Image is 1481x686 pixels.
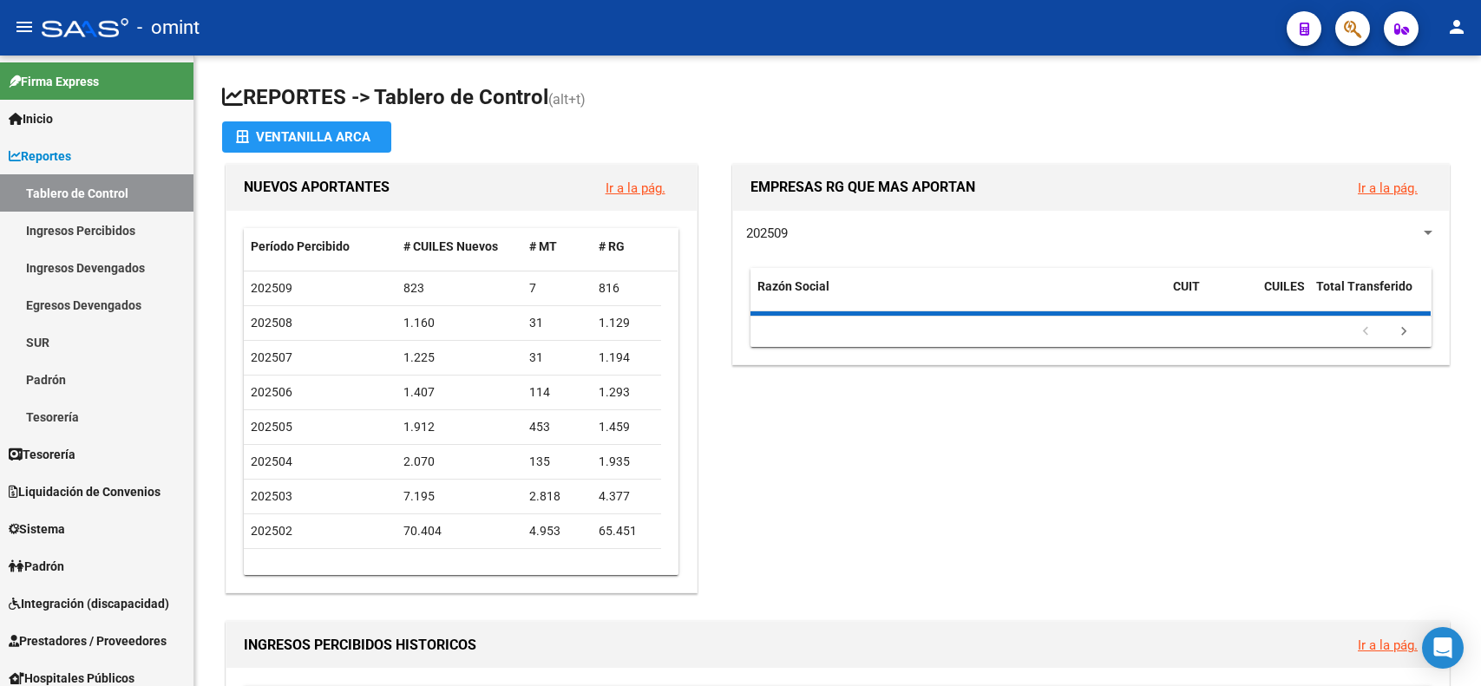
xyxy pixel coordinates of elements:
span: Padrón [9,557,64,576]
div: 31 [529,348,585,368]
datatable-header-cell: Razón Social [750,268,1166,325]
div: 1.407 [403,382,516,402]
button: Ir a la pág. [1344,172,1432,204]
span: Total Transferido [1316,279,1412,293]
div: 114 [529,382,585,402]
span: 202509 [251,281,292,295]
span: EMPRESAS RG QUE MAS APORTAN [750,179,975,195]
a: Ir a la pág. [606,180,665,196]
span: CUIT [1173,279,1200,293]
button: Ventanilla ARCA [222,121,391,153]
span: Período Percibido [251,239,350,253]
datatable-header-cell: Total Transferido [1309,268,1431,325]
mat-icon: menu [14,16,35,37]
span: INGRESOS PERCIBIDOS HISTORICOS [244,637,476,653]
datatable-header-cell: CUIT [1166,268,1257,325]
span: 202509 [746,225,788,241]
span: Inicio [9,109,53,128]
div: 4.953 [529,521,585,541]
div: 135 [529,452,585,472]
span: # MT [529,239,557,253]
div: 1.459 [599,417,654,437]
div: 7 [529,278,585,298]
div: 31 [529,313,585,333]
a: go to previous page [1349,323,1382,342]
div: 7.195 [403,487,516,506]
div: 1.935 [599,452,654,472]
span: Integración (discapacidad) [9,594,169,613]
span: # CUILES Nuevos [403,239,498,253]
span: - omint [137,9,200,47]
span: Reportes [9,147,71,166]
div: 823 [403,278,516,298]
span: # RG [599,239,625,253]
mat-icon: person [1446,16,1467,37]
datatable-header-cell: # RG [592,228,661,265]
span: NUEVOS APORTANTES [244,179,390,195]
span: 202505 [251,420,292,434]
datatable-header-cell: CUILES [1257,268,1309,325]
h1: REPORTES -> Tablero de Control [222,83,1453,114]
span: (alt+t) [548,91,586,108]
span: Prestadores / Proveedores [9,631,167,650]
span: Liquidación de Convenios [9,482,161,501]
span: 202506 [251,385,292,399]
div: 1.160 [403,313,516,333]
span: 202503 [251,489,292,503]
datatable-header-cell: # MT [522,228,592,265]
span: Firma Express [9,72,99,91]
div: 65.451 [599,521,654,541]
div: 1.194 [599,348,654,368]
div: 2.070 [403,452,516,472]
span: Razón Social [757,279,829,293]
span: 202507 [251,350,292,364]
span: 202508 [251,316,292,330]
span: CUILES [1264,279,1305,293]
span: 202504 [251,454,292,468]
span: 202502 [251,524,292,538]
div: 1.225 [403,348,516,368]
datatable-header-cell: # CUILES Nuevos [396,228,523,265]
div: 70.404 [403,521,516,541]
div: 1.293 [599,382,654,402]
div: 2.818 [529,487,585,506]
button: Ir a la pág. [592,172,679,204]
div: Ventanilla ARCA [236,121,377,153]
div: 816 [599,278,654,298]
div: Open Intercom Messenger [1422,627,1464,669]
span: Sistema [9,519,65,539]
datatable-header-cell: Período Percibido [244,228,396,265]
button: Ir a la pág. [1344,629,1432,661]
div: 1.912 [403,417,516,437]
div: 1.129 [599,313,654,333]
div: 4.377 [599,487,654,506]
span: Tesorería [9,445,75,464]
a: Ir a la pág. [1358,637,1418,653]
a: Ir a la pág. [1358,180,1418,196]
div: 453 [529,417,585,437]
a: go to next page [1387,323,1420,342]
